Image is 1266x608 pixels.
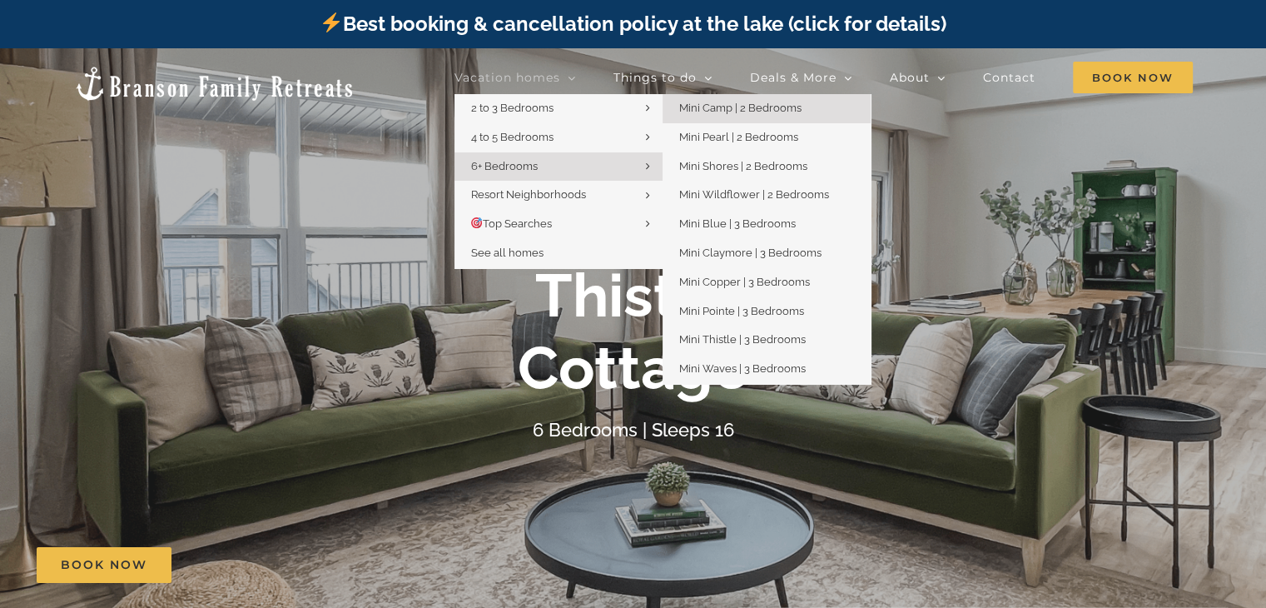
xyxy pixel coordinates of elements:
a: Mini Copper | 3 Bedrooms [663,268,871,297]
span: Book Now [1073,62,1193,93]
a: Mini Shores | 2 Bedrooms [663,152,871,182]
span: Top Searches [471,217,553,230]
span: Vacation homes [454,72,560,83]
span: Contact [983,72,1035,83]
a: Mini Wildflower | 2 Bedrooms [663,181,871,210]
span: Mini Camp | 2 Bedrooms [679,102,802,114]
b: Thistle Cottage [518,260,749,402]
a: Mini Claymore | 3 Bedrooms [663,239,871,268]
a: Deals & More [750,61,852,94]
a: Contact [983,61,1035,94]
span: Mini Copper | 3 Bedrooms [679,276,810,288]
span: About [890,72,930,83]
h4: 6 Bedrooms | Sleeps 16 [533,419,734,441]
span: Mini Thistle | 3 Bedrooms [679,333,806,346]
span: See all homes [471,247,544,259]
span: Mini Blue | 3 Bedrooms [679,217,796,230]
span: 4 to 5 Bedrooms [471,131,554,143]
a: 6+ Bedrooms [454,152,663,182]
a: Mini Camp | 2 Bedrooms [663,94,871,123]
span: Mini Waves | 3 Bedrooms [679,362,806,375]
span: Resort Neighborhoods [471,188,586,201]
span: 2 to 3 Bedrooms [471,102,554,114]
a: See all homes [454,239,663,268]
span: Mini Wildflower | 2 Bedrooms [679,188,829,201]
a: Best booking & cancellation policy at the lake (click for details) [320,12,946,36]
span: Deals & More [750,72,837,83]
span: Things to do [613,72,697,83]
a: Mini Waves | 3 Bedrooms [663,355,871,384]
a: Vacation homes [454,61,576,94]
span: Mini Pointe | 3 Bedrooms [679,305,804,317]
span: Mini Pearl | 2 Bedrooms [679,131,798,143]
span: Book Now [61,558,147,572]
span: Mini Shores | 2 Bedrooms [679,160,807,172]
img: ⚡️ [321,12,341,32]
span: 6+ Bedrooms [471,160,538,172]
a: About [890,61,946,94]
a: Mini Pearl | 2 Bedrooms [663,123,871,152]
nav: Main Menu [454,61,1193,94]
a: Mini Pointe | 3 Bedrooms [663,297,871,326]
a: Resort Neighborhoods [454,181,663,210]
a: Mini Blue | 3 Bedrooms [663,210,871,239]
a: 4 to 5 Bedrooms [454,123,663,152]
img: Branson Family Retreats Logo [73,65,355,102]
span: Mini Claymore | 3 Bedrooms [679,247,822,259]
a: 🎯Top Searches [454,210,663,239]
a: 2 to 3 Bedrooms [454,94,663,123]
a: Mini Thistle | 3 Bedrooms [663,326,871,355]
a: Book Now [37,547,171,583]
a: Things to do [613,61,712,94]
img: 🎯 [471,217,482,228]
